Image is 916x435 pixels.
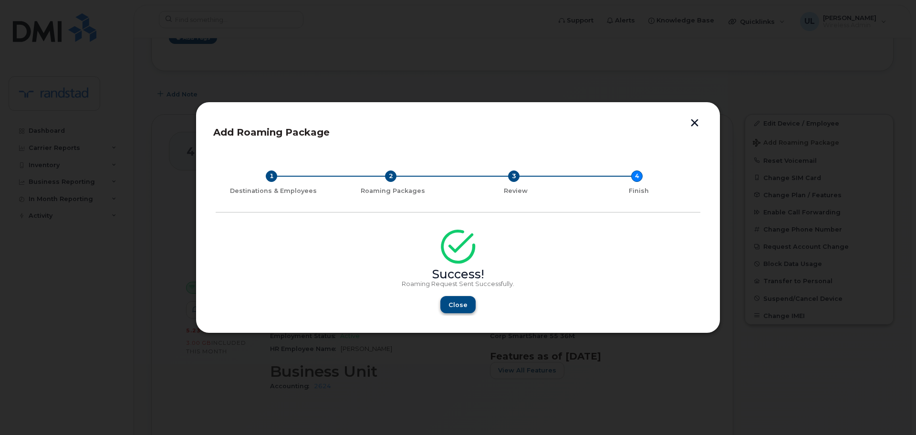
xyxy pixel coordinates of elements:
div: 3 [508,170,520,182]
p: Roaming Request Sent Successfully. [216,280,700,288]
div: Success! [216,271,700,278]
div: Roaming Packages [335,187,450,195]
div: Destinations & Employees [219,187,327,195]
button: Close [440,296,476,313]
div: 1 [266,170,277,182]
span: Add Roaming Package [213,127,330,138]
div: 2 [385,170,396,182]
span: Close [448,300,468,309]
div: Review [458,187,573,195]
